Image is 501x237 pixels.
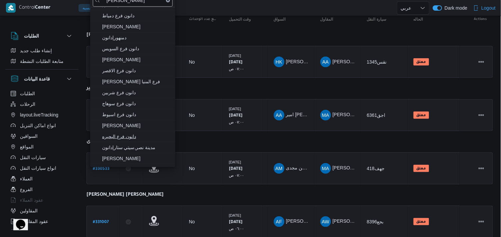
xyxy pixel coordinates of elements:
span: HK [276,57,282,67]
div: Husam Khald Fozai Ahmad [274,57,284,67]
small: ٠٧:٠٠ ص [229,67,244,71]
span: امير [PERSON_NAME] [PERSON_NAME] [286,112,373,118]
b: [DATE] [229,114,243,118]
span: [PERSON_NAME] [PERSON_NAME] [333,112,411,118]
button: العملاء [8,173,76,184]
button: الطلبات [11,32,73,40]
div: Amaro Whaid Aataiah Jab Allah [320,216,331,227]
span: معلق [414,165,429,172]
span: جهف418 [367,166,385,171]
span: السواق [274,17,286,22]
div: قاعدة البيانات [5,88,79,232]
button: Actions [476,110,487,120]
b: امير [PERSON_NAME] [PERSON_NAME] [86,86,174,91]
div: Muhammad Aid Abadalsalam Abadalihafz [320,163,331,174]
button: الفروع [8,184,76,195]
b: معلق [417,167,426,171]
span: عقود العملاء [20,196,43,204]
span: MA [322,110,329,120]
b: معلق [417,114,426,118]
span: AW [322,216,329,227]
span: معلق [414,112,429,119]
small: ٠٧:٠٠ ص [229,173,244,177]
span: دانون فرع دمياط [102,12,171,20]
h3: قاعدة البيانات [24,75,50,83]
small: ٠٦:٠٠ ص [229,226,244,231]
span: [PERSON_NAME] فرع المنيا [102,78,171,86]
b: [DATE] [229,60,243,65]
button: Actions [476,163,487,174]
small: [DATE] [229,160,241,164]
b: [PERSON_NAME] [PERSON_NAME] [86,192,164,198]
span: Logout [481,4,496,12]
span: Actions [474,17,487,22]
span: [PERSON_NAME] [333,59,371,64]
span: دانون فرع اسيوط [102,111,171,118]
button: layout.liveTracking [8,110,76,120]
button: إنشاء طلب جديد [8,45,76,56]
span: الطلبات [20,90,35,98]
span: AA [322,57,329,67]
button: انواع اماكن التنزيل [8,120,76,131]
button: وقت التحميل [226,14,259,25]
span: تجميع عدد الوحدات [189,17,217,22]
div: Muhammad Abadalamunam HIshm Isamaail [320,110,331,120]
iframe: chat widget [7,210,28,230]
span: بجع8396 [367,219,384,224]
button: قاعدة البيانات [11,75,73,83]
span: المقاول [320,17,333,22]
div: No [189,219,195,225]
b: # 330533 [93,167,109,171]
span: سيارات النقل [20,153,46,161]
div: Aiamun Mjada Alsaid Awad [274,163,284,174]
span: السواقين [20,132,38,140]
span: [PERSON_NAME] [333,219,371,224]
button: انواع سيارات النقل [8,163,76,173]
span: دانون فرع البحيره [102,132,171,140]
span: دانون فرع السويس [102,45,171,53]
button: المقاول [318,14,358,25]
button: عقود العملاء [8,195,76,205]
small: [DATE] [229,53,241,58]
span: دانون فرع شربين [102,89,171,97]
b: [DATE] [229,167,243,171]
span: العملاء [20,175,33,183]
span: المقاولين [20,207,38,215]
span: وقت التحميل [229,17,251,22]
div: الطلبات [5,45,79,69]
span: عقود المقاولين [20,217,48,225]
b: Center [35,5,51,11]
b: # 331007 [93,220,109,225]
button: الطلبات [8,88,76,99]
button: السواقين [8,131,76,141]
small: [DATE] [229,107,241,111]
div: No [189,165,195,171]
span: Dark mode [442,5,467,11]
button: Actions [476,216,487,227]
button: المقاولين [8,205,76,216]
button: سيارات النقل [8,152,76,163]
b: [DATE] [229,220,243,225]
span: اجهزة التليفون [20,228,48,236]
span: الحاله [414,17,423,22]
span: دمنهور|دانون [102,34,171,42]
span: متابعة الطلبات النشطة [20,57,64,65]
span: دانون فرع سوهاج [102,100,171,108]
button: السواق [271,14,311,25]
div: No [189,59,195,65]
button: عقود المقاولين [8,216,76,227]
span: دانون فرع الاقصر [102,67,171,75]
span: الفروع [20,185,33,193]
span: انواع اماكن التنزيل [20,121,56,129]
b: ايمن مجدى [PERSON_NAME] [86,139,152,144]
a: #331007 [93,217,109,226]
button: Logout [471,1,498,15]
button: الحاله [411,14,454,25]
span: AA [276,110,282,120]
span: [PERSON_NAME] [286,59,324,64]
span: مدينة نصر,سيتي ستار|دانون [102,143,171,151]
img: X8yXhbKr1z7QwAAAABJRU5ErkJggg== [6,3,16,13]
span: معلق [414,218,429,225]
span: [PERSON_NAME] [102,154,171,162]
small: ٠٧:٠٠ ص [229,120,244,124]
